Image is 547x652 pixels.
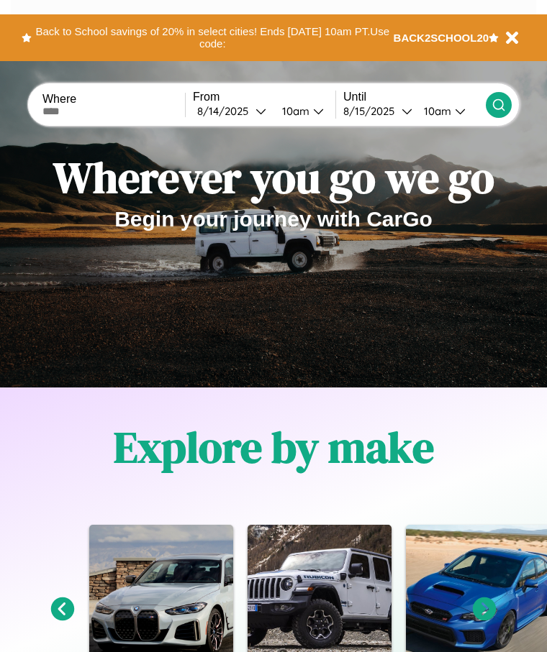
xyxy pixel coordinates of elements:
button: Back to School savings of 20% in select cities! Ends [DATE] 10am PT.Use code: [32,22,394,54]
b: BACK2SCHOOL20 [394,32,489,44]
div: 10am [417,104,455,118]
label: Where [42,93,185,106]
label: Until [343,91,486,104]
div: 8 / 15 / 2025 [343,104,402,118]
button: 10am [271,104,335,119]
div: 8 / 14 / 2025 [197,104,256,118]
div: 10am [275,104,313,118]
button: 8/14/2025 [193,104,271,119]
h1: Explore by make [114,418,434,477]
button: 10am [412,104,486,119]
label: From [193,91,335,104]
